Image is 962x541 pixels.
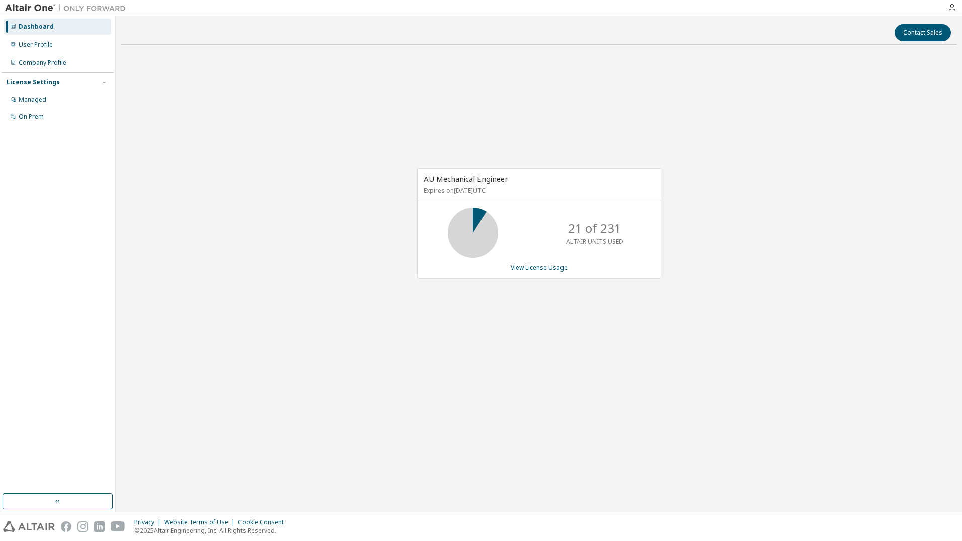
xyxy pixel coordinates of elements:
[19,23,54,31] div: Dashboard
[134,526,290,535] p: © 2025 Altair Engineering, Inc. All Rights Reserved.
[19,59,66,67] div: Company Profile
[568,220,621,237] p: 21 of 231
[19,41,53,49] div: User Profile
[511,263,568,272] a: View License Usage
[94,521,105,532] img: linkedin.svg
[19,113,44,121] div: On Prem
[164,518,238,526] div: Website Terms of Use
[7,78,60,86] div: License Settings
[111,521,125,532] img: youtube.svg
[19,96,46,104] div: Managed
[895,24,951,41] button: Contact Sales
[134,518,164,526] div: Privacy
[61,521,71,532] img: facebook.svg
[5,3,131,13] img: Altair One
[566,237,623,246] p: ALTAIR UNITS USED
[238,518,290,526] div: Cookie Consent
[3,521,55,532] img: altair_logo.svg
[424,174,508,184] span: AU Mechanical Engineer
[424,186,652,195] p: Expires on [DATE] UTC
[77,521,88,532] img: instagram.svg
